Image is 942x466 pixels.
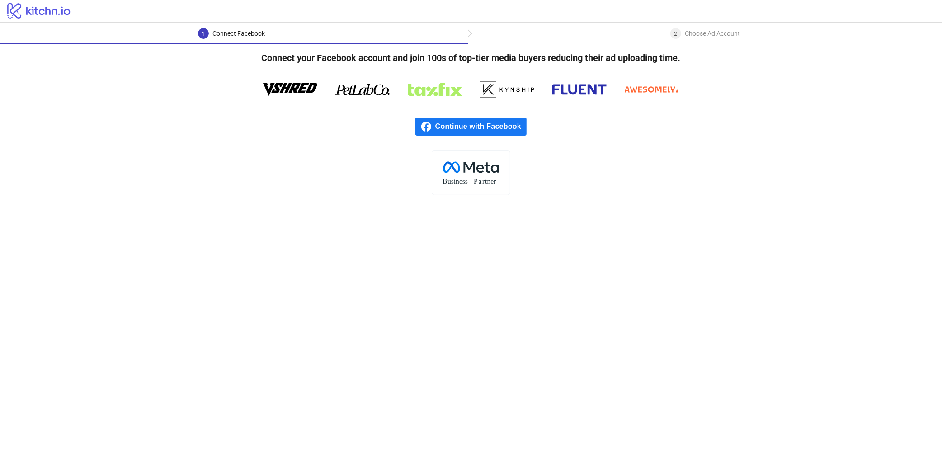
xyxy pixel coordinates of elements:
div: Choose Ad Account [685,28,740,39]
a: Continue with Facebook [415,118,527,136]
tspan: usiness [447,177,468,185]
tspan: P [474,177,478,185]
span: 1 [202,31,205,37]
tspan: a [479,177,482,185]
span: Continue with Facebook [435,118,527,136]
tspan: r [482,177,485,185]
tspan: B [443,177,447,185]
div: Connect Facebook [212,28,265,39]
h4: Connect your Facebook account and join 100s of top-tier media buyers reducing their ad uploading ... [247,44,695,71]
tspan: tner [485,177,496,185]
span: 2 [674,31,678,37]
